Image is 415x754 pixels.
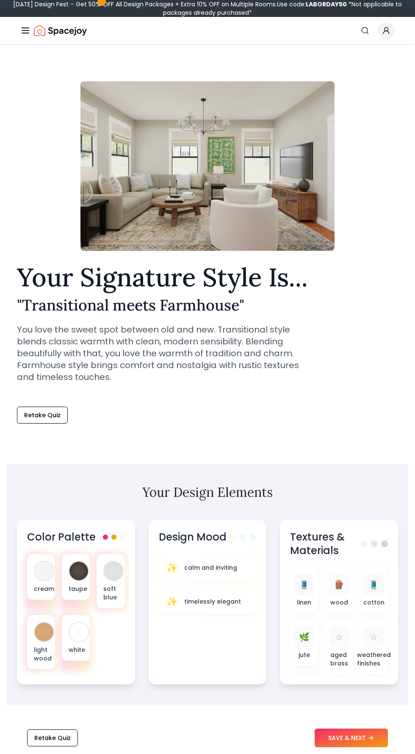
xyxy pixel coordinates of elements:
[34,585,48,593] p: cream
[34,22,87,39] img: Spacejoy Logo
[17,264,398,290] h1: Your Signature Style Is...
[357,651,391,668] p: weathered finishes
[17,324,302,383] p: You love the sweet spot between old and new. Transitional style blends classic warmth with clean,...
[297,598,311,607] p: linen
[335,631,343,643] span: ☆
[330,598,348,607] p: wood
[184,563,237,572] p: calm and inviting
[299,631,310,643] span: 🌿
[27,729,78,746] button: Retake Quiz
[167,596,177,607] span: ✨
[80,81,335,251] img: Transitional meets Farmhouse Style Example
[330,651,348,668] p: aged brass
[17,407,68,424] button: Retake Quiz
[20,17,395,44] nav: Global
[368,579,379,590] span: 🧵
[167,562,177,574] span: ✨
[363,598,385,607] p: cotton
[69,585,83,593] p: taupe
[159,530,227,544] h3: Design Mood
[27,530,96,544] h3: Color Palette
[34,22,87,39] a: Spacejoy
[34,646,48,663] p: light wood
[370,631,378,643] span: ☆
[315,729,388,747] button: SAVE & NEXT
[17,485,398,500] h2: Your Design Elements
[299,651,310,659] p: jute
[334,579,344,590] span: 🪵
[17,297,398,313] h2: " Transitional meets Farmhouse "
[69,646,83,654] p: white
[299,579,310,590] span: 🧵
[290,530,361,557] h3: Textures & Materials
[184,597,241,606] p: timelessly elegant
[103,585,118,602] p: soft blue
